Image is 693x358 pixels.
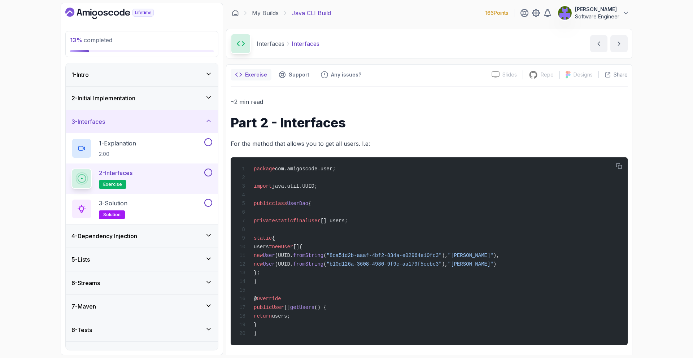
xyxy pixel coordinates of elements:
span: public [254,201,272,206]
span: static [275,218,293,224]
span: import [254,183,272,189]
button: Share [598,71,628,78]
button: 2-Initial Implementation [66,87,218,110]
span: ), [493,253,500,258]
span: () { [314,305,327,310]
span: User [272,305,284,310]
button: 4-Dependency Injection [66,224,218,248]
button: Support button [274,69,314,80]
h3: 7 - Maven [71,302,96,311]
button: previous content [590,35,607,52]
span: exercise [103,182,122,187]
span: "[PERSON_NAME]" [448,261,493,267]
span: []{ [293,244,302,250]
p: Software Engineer [575,13,619,20]
span: completed [70,36,112,44]
span: static [254,235,272,241]
span: fromString [293,261,323,267]
span: "8ca51d2b-aaaf-4bf2-834a-e02964e10fc3" [327,253,442,258]
span: java.util.UUID; [272,183,317,189]
h3: 4 - Dependency Injection [71,232,137,240]
button: 1-Explanation2:00 [71,138,212,158]
button: Feedback button [317,69,366,80]
p: 1 - Explanation [99,139,136,148]
button: notes button [231,69,271,80]
span: { [272,235,275,241]
span: public [254,305,272,310]
span: private [254,218,275,224]
span: new [254,253,263,258]
h3: 8 - Tests [71,326,92,334]
span: User [263,261,275,267]
span: "[PERSON_NAME]" [448,253,493,258]
span: ) [493,261,496,267]
p: 166 Points [485,9,508,17]
p: Java CLI Build [292,9,331,17]
span: Override [257,296,281,302]
span: } [254,322,257,328]
span: package [254,166,275,172]
button: user profile image[PERSON_NAME]Software Engineer [558,6,629,20]
h3: 2 - Initial Implementation [71,94,135,102]
p: Interfaces [292,39,319,48]
span: return [254,313,272,319]
p: For the method that allows you to get all users. I.e: [231,139,628,149]
span: 13 % [70,36,82,44]
h3: 3 - Interfaces [71,117,105,126]
a: Dashboard [65,8,170,19]
p: 2 - Interfaces [99,169,132,177]
span: = [269,244,272,250]
span: User [281,244,293,250]
span: } [254,279,257,284]
span: } [254,331,257,336]
span: final [293,218,308,224]
span: new [272,244,281,250]
span: users [254,244,269,250]
button: 7-Maven [66,295,218,318]
span: UserDao [287,201,308,206]
span: [] users; [321,218,348,224]
button: 8-Tests [66,318,218,341]
span: users; [272,313,290,319]
span: fromString [293,253,323,258]
span: class [272,201,287,206]
span: com.amigoscode.user; [275,166,336,172]
p: Share [614,71,628,78]
span: getUsers [290,305,314,310]
h3: 9 - Spring Boot [71,349,110,358]
span: ( [323,253,326,258]
p: ~2 min read [231,97,628,107]
p: Interfaces [257,39,284,48]
img: user profile image [558,6,572,20]
p: 2:00 [99,150,136,158]
span: (UUID. [275,253,293,258]
button: 3-Solutionsolution [71,199,212,219]
a: My Builds [252,9,279,17]
button: 2-Interfacesexercise [71,169,212,189]
p: Support [289,71,309,78]
span: User [263,253,275,258]
span: ( [323,261,326,267]
p: Any issues? [331,71,361,78]
p: Repo [541,71,554,78]
span: solution [103,212,121,218]
span: new [254,261,263,267]
button: 6-Streams [66,271,218,294]
span: ), [442,253,448,258]
span: "b10d126a-3608-4980-9f9c-aa179f5cebc3" [327,261,442,267]
p: [PERSON_NAME] [575,6,619,13]
h3: 5 - Lists [71,255,90,264]
button: 5-Lists [66,248,218,271]
p: Designs [574,71,593,78]
span: User [308,218,321,224]
span: [] [284,305,290,310]
h3: 1 - Intro [71,70,89,79]
h3: 6 - Streams [71,279,100,287]
button: 1-Intro [66,63,218,86]
span: (UUID. [275,261,293,267]
p: Exercise [245,71,267,78]
h1: Part 2 - Interfaces [231,115,628,130]
span: { [308,201,311,206]
span: @ [254,296,257,302]
span: ), [442,261,448,267]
